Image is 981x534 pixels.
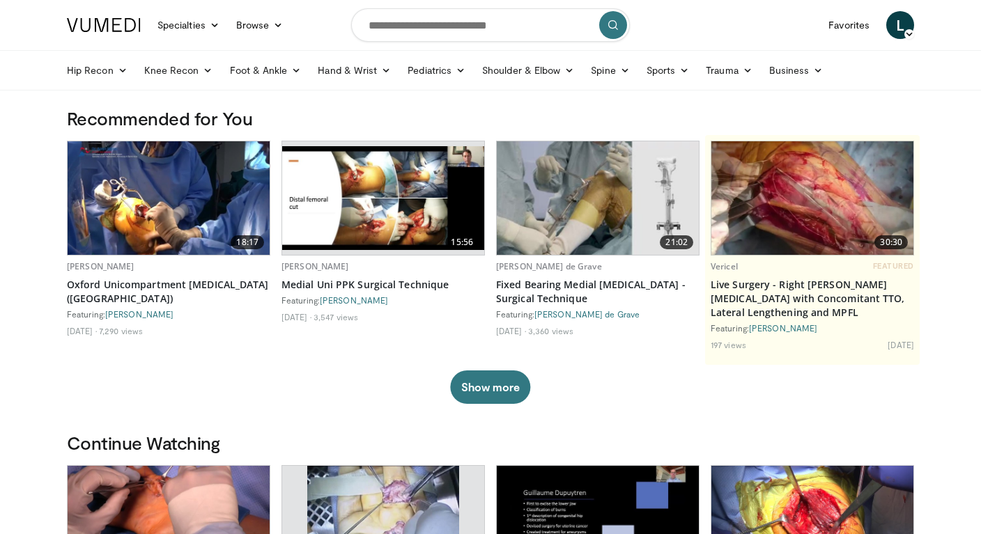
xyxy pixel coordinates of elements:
a: [PERSON_NAME] [67,260,134,272]
a: [PERSON_NAME] [749,323,817,333]
a: Favorites [820,11,878,39]
span: FEATURED [873,261,914,271]
a: Vericel [711,260,738,272]
img: VuMedi Logo [67,18,141,32]
a: Fixed Bearing Medial [MEDICAL_DATA] - Surgical Technique [496,278,700,306]
a: Hand & Wrist [309,56,399,84]
li: 3,547 views [314,311,358,322]
span: 18:17 [231,235,264,249]
li: 197 views [711,339,746,350]
a: Hip Recon [59,56,136,84]
a: Spine [582,56,638,84]
a: Trauma [697,56,761,84]
img: 6e5fd13c-0bf4-4ae3-b7e1-68ea6f1a4359.620x360_q85_upscale.jpg [497,141,699,255]
a: [PERSON_NAME] de Grave [534,309,640,319]
a: Shoulder & Elbow [474,56,582,84]
a: 18:17 [68,141,270,255]
a: [PERSON_NAME] [320,295,388,305]
a: 21:02 [497,141,699,255]
a: Live Surgery - Right [PERSON_NAME][MEDICAL_DATA] with Concomitant TTO, Lateral Lengthening and MPFL [711,278,914,320]
a: Medial Uni PPK Surgical Technique [281,278,485,292]
a: Foot & Ankle [222,56,310,84]
img: e6f05148-0552-4775-ab59-e5595e859885.620x360_q85_upscale.jpg [68,141,270,255]
span: 21:02 [660,235,693,249]
a: [PERSON_NAME] [105,309,173,319]
h3: Recommended for You [67,107,914,129]
li: [DATE] [281,311,311,322]
li: [DATE] [496,325,526,336]
span: 15:56 [445,235,479,249]
a: Browse [228,11,292,39]
a: Sports [638,56,698,84]
div: Featuring: [496,308,700,320]
a: L [886,11,914,39]
a: 15:56 [282,141,484,255]
img: 80405c95-6aea-4cda-9869-70f6c93ce453.620x360_q85_upscale.jpg [282,146,484,249]
li: 3,360 views [528,325,573,336]
a: Specialties [149,11,228,39]
a: Pediatrics [399,56,474,84]
a: Business [761,56,832,84]
a: [PERSON_NAME] de Grave [496,260,602,272]
div: Featuring: [281,295,485,306]
div: Featuring: [67,308,270,320]
li: [DATE] [67,325,97,336]
a: Oxford Unicompartment [MEDICAL_DATA] ([GEOGRAPHIC_DATA]) [67,278,270,306]
span: 30:30 [874,235,908,249]
input: Search topics, interventions [351,8,630,42]
div: Featuring: [711,322,914,333]
h3: Continue Watching [67,432,914,454]
li: 7,290 views [99,325,143,336]
img: f2822210-6046-4d88-9b48-ff7c77ada2d7.620x360_q85_upscale.jpg [711,141,913,255]
a: 30:30 [711,141,913,255]
button: Show more [450,370,530,404]
a: Knee Recon [136,56,222,84]
a: [PERSON_NAME] [281,260,349,272]
li: [DATE] [888,339,914,350]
